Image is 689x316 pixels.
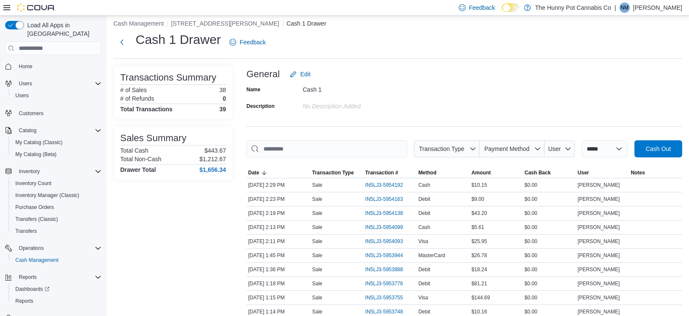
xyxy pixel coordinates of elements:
button: Users [15,78,35,89]
span: Inventory [19,168,40,175]
a: Customers [15,108,47,119]
input: Dark Mode [502,3,520,12]
span: $26.78 [472,252,487,259]
a: Dashboards [9,283,105,295]
div: $0.00 [523,278,576,289]
span: Reports [19,274,37,281]
span: Load All Apps in [GEOGRAPHIC_DATA] [24,21,101,38]
span: Cash [418,224,430,231]
span: Catalog [15,125,101,136]
span: $10.15 [472,182,487,188]
div: $0.00 [523,180,576,190]
p: 38 [219,87,226,93]
button: IN5LJ3-5954093 [365,236,412,246]
span: Transaction # [365,169,398,176]
span: Inventory Count [15,180,52,187]
div: [DATE] 1:18 PM [246,278,310,289]
span: Visa [418,238,428,245]
span: IN5LJ3-5953944 [365,252,403,259]
p: Sale [312,182,322,188]
a: Purchase Orders [12,202,58,212]
button: Catalog [15,125,40,136]
h4: Total Transactions [120,106,173,113]
a: Transfers [12,226,40,236]
button: Cash 1 Drawer [287,20,326,27]
div: $0.00 [523,250,576,261]
span: [PERSON_NAME] [578,280,620,287]
span: Transaction Type [312,169,354,176]
p: Sale [312,224,322,231]
button: IN5LJ3-5953755 [365,293,412,303]
a: Feedback [226,34,269,51]
span: $9.00 [472,196,484,203]
button: Method [417,168,470,178]
span: My Catalog (Classic) [12,137,101,148]
label: Description [246,103,275,110]
span: Payment Method [484,145,530,152]
span: User [578,169,589,176]
h6: # of Refunds [120,95,154,102]
span: $81.21 [472,280,487,287]
a: Dashboards [12,284,53,294]
a: Inventory Count [12,178,55,188]
span: Home [15,61,101,72]
button: Catalog [2,125,105,136]
a: Reports [12,296,37,306]
span: Users [19,80,32,87]
span: $144.69 [472,294,490,301]
button: Cash Management [9,254,105,266]
a: My Catalog (Classic) [12,137,66,148]
span: Users [12,90,101,101]
button: Reports [9,295,105,307]
button: Transfers (Classic) [9,213,105,225]
span: IN5LJ3-5954099 [365,224,403,231]
button: Transaction # [364,168,417,178]
span: Debit [418,280,430,287]
h6: Total Non-Cash [120,156,162,162]
img: Cova [17,3,55,12]
button: Next [113,34,130,51]
p: Sale [312,308,322,315]
div: [DATE] 2:23 PM [246,194,310,204]
div: $0.00 [523,293,576,303]
span: Dashboards [12,284,101,294]
span: $43.20 [472,210,487,217]
span: $18.24 [472,266,487,273]
span: Debit [418,210,430,217]
span: Cash Out [646,145,671,153]
span: MasterCard [418,252,445,259]
button: IN5LJ3-5953888 [365,264,412,275]
button: Reports [15,272,40,282]
button: Purchase Orders [9,201,105,213]
button: [STREET_ADDRESS][PERSON_NAME] [171,20,279,27]
button: Reports [2,271,105,283]
nav: An example of EuiBreadcrumbs [113,19,682,29]
button: My Catalog (Classic) [9,136,105,148]
span: Purchase Orders [12,202,101,212]
span: IN5LJ3-5953748 [365,308,403,315]
span: IN5LJ3-5953755 [365,294,403,301]
span: $10.16 [472,308,487,315]
h4: Drawer Total [120,166,156,173]
button: Amount [470,168,523,178]
button: Notes [629,168,682,178]
p: [PERSON_NAME] [633,3,682,13]
p: Sale [312,196,322,203]
span: Cash Management [12,255,101,265]
div: $0.00 [523,194,576,204]
button: Payment Method [480,140,544,157]
button: User [544,140,575,157]
span: Inventory [15,166,101,177]
p: The Hunny Pot Cannabis Co [535,3,611,13]
span: [PERSON_NAME] [578,224,620,231]
a: Transfers (Classic) [12,214,61,224]
span: My Catalog (Beta) [12,149,101,159]
button: Inventory [15,166,43,177]
h6: # of Sales [120,87,147,93]
p: $1,212.67 [200,156,226,162]
span: Reports [15,298,33,304]
button: Inventory Manager (Classic) [9,189,105,201]
div: [DATE] 2:11 PM [246,236,310,246]
button: IN5LJ3-5953776 [365,278,412,289]
span: Users [15,78,101,89]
